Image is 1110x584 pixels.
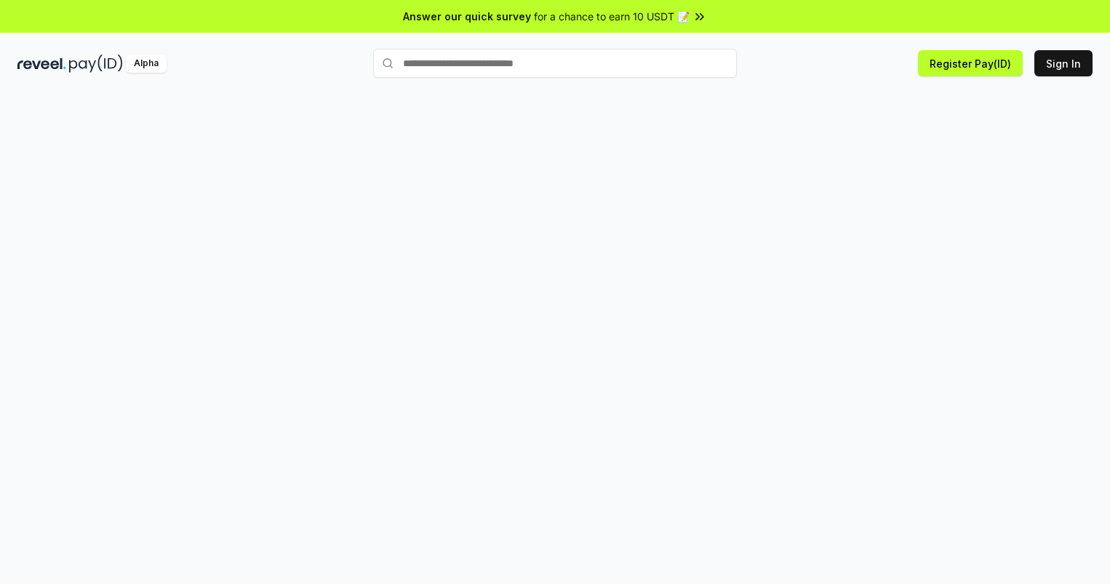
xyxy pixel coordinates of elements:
[126,55,167,73] div: Alpha
[17,55,66,73] img: reveel_dark
[69,55,123,73] img: pay_id
[534,9,690,24] span: for a chance to earn 10 USDT 📝
[403,9,531,24] span: Answer our quick survey
[1034,50,1093,76] button: Sign In
[918,50,1023,76] button: Register Pay(ID)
